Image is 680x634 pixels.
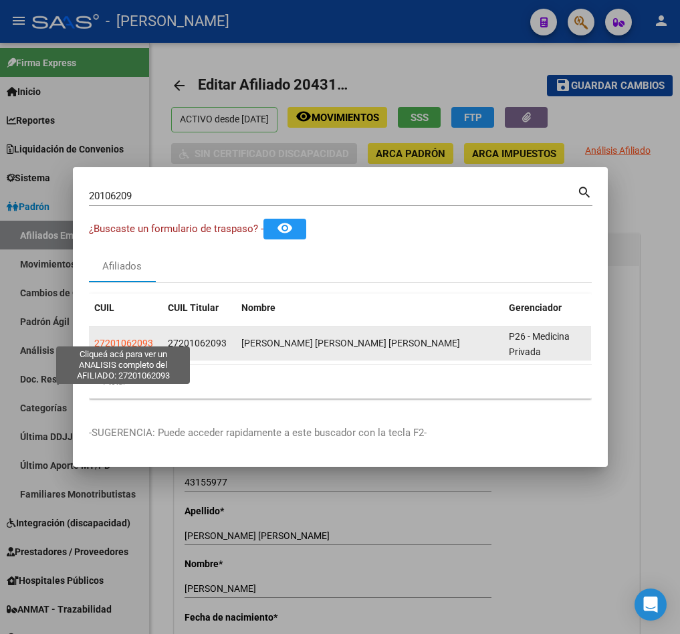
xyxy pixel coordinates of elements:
p: -SUGERENCIA: Puede acceder rapidamente a este buscador con la tecla F2- [89,425,592,441]
div: Open Intercom Messenger [635,589,667,621]
div: 1 total [89,365,592,399]
datatable-header-cell: Nombre [236,294,503,322]
span: 27201062093 [94,338,153,348]
datatable-header-cell: CUIL Titular [162,294,236,322]
span: ¿Buscaste un formulario de traspaso? - [89,223,263,235]
span: Nombre [241,302,275,313]
datatable-header-cell: Gerenciador [503,294,597,322]
mat-icon: remove_red_eye [277,220,293,236]
span: Gerenciador [509,302,562,313]
span: P26 - Medicina Privada [509,331,570,357]
span: 27201062093 [168,338,227,348]
datatable-header-cell: CUIL [89,294,162,322]
div: [PERSON_NAME] [PERSON_NAME] [PERSON_NAME] [241,336,498,351]
div: Afiliados [102,259,142,274]
mat-icon: search [577,183,592,199]
span: CUIL Titular [168,302,219,313]
span: CUIL [94,302,114,313]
